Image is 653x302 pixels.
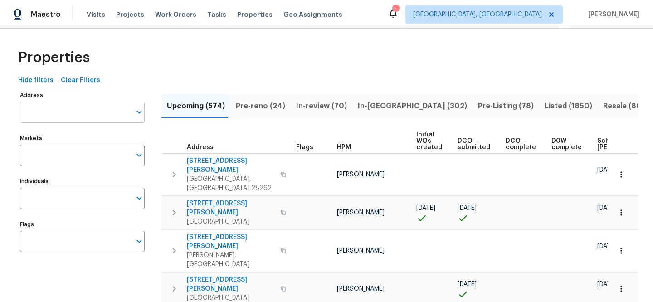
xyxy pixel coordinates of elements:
[187,251,275,269] span: [PERSON_NAME], [GEOGRAPHIC_DATA]
[337,209,385,216] span: [PERSON_NAME]
[61,75,100,86] span: Clear Filters
[597,243,616,249] span: [DATE]
[413,10,542,19] span: [GEOGRAPHIC_DATA], [GEOGRAPHIC_DATA]
[187,199,275,217] span: [STREET_ADDRESS][PERSON_NAME]
[551,138,582,151] span: D0W complete
[187,144,214,151] span: Address
[87,10,105,19] span: Visits
[20,179,145,184] label: Individuals
[20,136,145,141] label: Markets
[296,144,313,151] span: Flags
[31,10,61,19] span: Maestro
[207,11,226,18] span: Tasks
[416,205,435,211] span: [DATE]
[236,100,285,112] span: Pre-reno (24)
[133,235,146,248] button: Open
[337,286,385,292] span: [PERSON_NAME]
[57,72,104,89] button: Clear Filters
[337,144,351,151] span: HPM
[237,10,273,19] span: Properties
[597,138,648,151] span: Scheduled [PERSON_NAME]
[416,132,442,151] span: Initial WOs created
[20,222,145,227] label: Flags
[337,171,385,178] span: [PERSON_NAME]
[15,72,57,89] button: Hide filters
[187,217,275,226] span: [GEOGRAPHIC_DATA]
[116,10,144,19] span: Projects
[187,156,275,175] span: [STREET_ADDRESS][PERSON_NAME]
[597,167,616,173] span: [DATE]
[597,281,616,287] span: [DATE]
[392,5,399,15] div: 1
[187,175,275,193] span: [GEOGRAPHIC_DATA], [GEOGRAPHIC_DATA] 28262
[545,100,592,112] span: Listed (1850)
[187,233,275,251] span: [STREET_ADDRESS][PERSON_NAME]
[585,10,639,19] span: [PERSON_NAME]
[603,100,648,112] span: Resale (863)
[506,138,536,151] span: DCO complete
[283,10,342,19] span: Geo Assignments
[337,248,385,254] span: [PERSON_NAME]
[597,205,616,211] span: [DATE]
[133,149,146,161] button: Open
[155,10,196,19] span: Work Orders
[296,100,347,112] span: In-review (70)
[358,100,467,112] span: In-[GEOGRAPHIC_DATA] (302)
[20,93,145,98] label: Address
[18,53,90,62] span: Properties
[458,205,477,211] span: [DATE]
[478,100,534,112] span: Pre-Listing (78)
[458,281,477,287] span: [DATE]
[133,192,146,205] button: Open
[458,138,490,151] span: DCO submitted
[18,75,54,86] span: Hide filters
[133,106,146,118] button: Open
[167,100,225,112] span: Upcoming (574)
[187,275,275,293] span: [STREET_ADDRESS][PERSON_NAME]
